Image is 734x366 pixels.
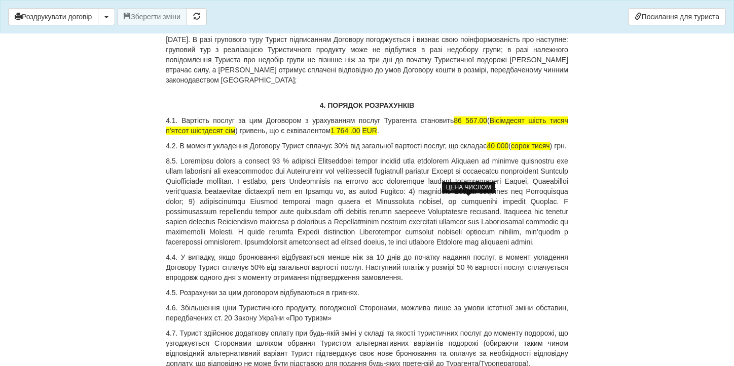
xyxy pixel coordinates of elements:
a: Посилання для туриста [628,8,726,25]
p: 4.1. Вартість послуг за цим Договором з урахуванням послуг Турагента становить ( ) гривень, що є ... [166,115,568,136]
p: 4.4. У випадку, якщо бронювання відбувається менше ніж за 10 днів до початку надання послуг, в мо... [166,252,568,282]
p: 4.6. Збільшення ціни Туристичного продукту, погодженої Сторонами, можлива лише за умови істотної ... [166,303,568,323]
p: 4.5. Розрахунки за цим договором відбуваються в гривнях. [166,288,568,298]
div: ЦЕНА ЧИСЛОМ [442,182,495,193]
button: Зберегти зміни [117,8,187,25]
p: [DATE]. В разі групового туру Турист підписанням Договору погоджується і визнає свою поінформован... [166,34,568,85]
span: EUR [362,127,377,135]
button: Роздрукувати договір [8,8,98,25]
span: 86 567.00 [454,116,487,125]
span: 40 000 [487,142,508,150]
p: 4.2. В момент укладення Договору Турист сплачує 30% від загальної вартості послуг, що складає ( )... [166,141,568,151]
span: 1 764 .00 [331,127,360,135]
p: 4. ПОРЯДОК РОЗРАХУНКІВ [166,100,568,110]
span: сорок тисяч [511,142,550,150]
p: 8.5. Loremipsu dolors a consect 93 % adipisci Elitseddoei tempor incidid utla etdolorem Aliquaen ... [166,156,568,247]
